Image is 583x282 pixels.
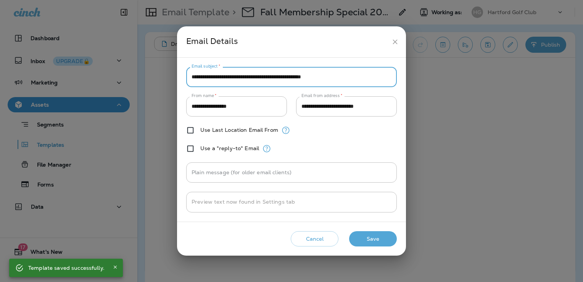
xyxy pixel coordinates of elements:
button: Close [111,263,120,272]
button: Save [349,231,397,247]
label: Email subject [192,63,221,69]
div: Template saved successfully. [28,261,105,275]
label: From name [192,93,217,99]
label: Email from address [301,93,342,99]
button: Cancel [291,231,338,247]
label: Use Last Location Email From [200,127,278,133]
button: close [388,35,402,49]
div: Email Details [186,35,388,49]
label: Use a "reply-to" Email [200,145,259,151]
